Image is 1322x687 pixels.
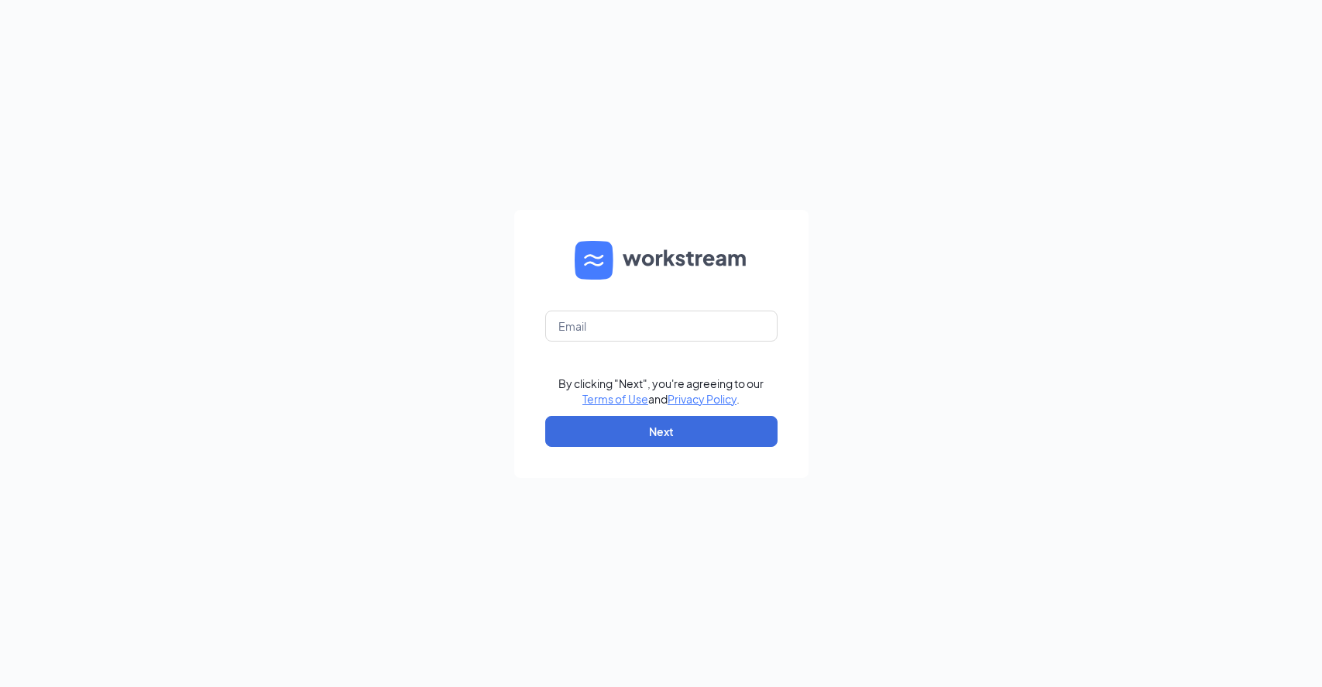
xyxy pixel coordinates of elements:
[668,392,737,406] a: Privacy Policy
[575,241,748,280] img: WS logo and Workstream text
[558,376,764,407] div: By clicking "Next", you're agreeing to our and .
[545,416,778,447] button: Next
[582,392,648,406] a: Terms of Use
[545,311,778,342] input: Email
